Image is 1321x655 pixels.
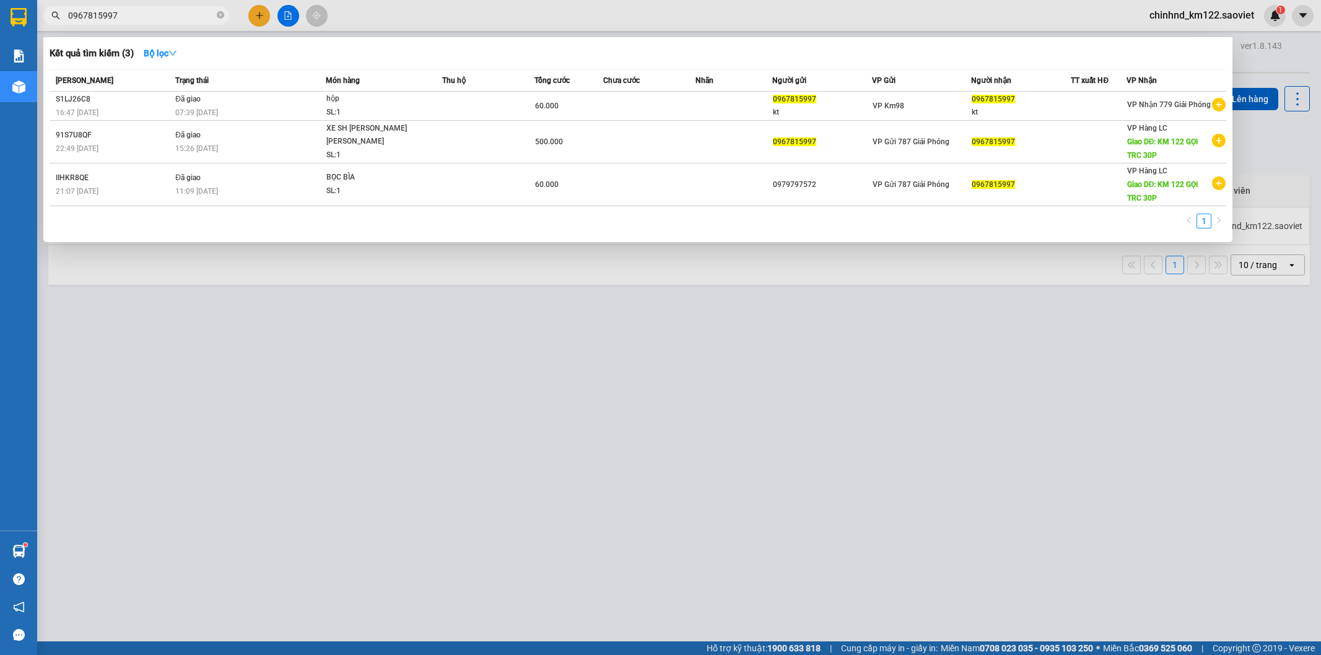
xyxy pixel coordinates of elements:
[1215,217,1223,224] span: right
[1127,180,1198,202] span: Giao DĐ: KM 122 GỌI TRC 30P
[1197,214,1211,228] li: 1
[442,76,466,85] span: Thu hộ
[56,187,98,196] span: 21:07 [DATE]
[175,173,201,182] span: Đã giao
[695,76,713,85] span: Nhãn
[1127,100,1211,109] span: VP Nhận 779 Giải Phóng
[971,76,1011,85] span: Người nhận
[12,80,25,93] img: warehouse-icon
[873,102,904,110] span: VP Km98
[51,11,60,20] span: search
[144,48,177,58] strong: Bộ lọc
[56,93,172,106] div: S1LJ26C8
[175,187,218,196] span: 11:09 [DATE]
[773,137,816,146] span: 0967815997
[24,543,27,547] sup: 1
[1127,167,1167,175] span: VP Hàng LC
[326,149,419,162] div: SL: 1
[872,76,896,85] span: VP Gửi
[1185,217,1193,224] span: left
[972,106,1070,119] div: kt
[56,129,172,142] div: 91S7U8QF
[12,545,25,558] img: warehouse-icon
[326,92,419,106] div: hộp
[873,137,949,146] span: VP Gửi 787 Giải Phóng
[326,171,419,184] div: BỌC BÌA
[1182,214,1197,228] button: left
[326,106,419,119] div: SL: 1
[56,144,98,153] span: 22:49 [DATE]
[972,180,1015,189] span: 0967815997
[1212,98,1226,111] span: plus-circle
[175,108,218,117] span: 07:39 [DATE]
[1071,76,1109,85] span: TT xuất HĐ
[1127,124,1167,132] span: VP Hàng LC
[50,47,134,60] h3: Kết quả tìm kiếm ( 3 )
[12,50,25,63] img: solution-icon
[1212,134,1226,147] span: plus-circle
[773,95,816,103] span: 0967815997
[56,108,98,117] span: 16:47 [DATE]
[68,9,214,22] input: Tìm tên, số ĐT hoặc mã đơn
[773,106,871,119] div: kt
[1211,214,1226,228] li: Next Page
[326,122,419,149] div: XE SH [PERSON_NAME] [PERSON_NAME]
[175,131,201,139] span: Đã giao
[217,10,224,22] span: close-circle
[217,11,224,19] span: close-circle
[1127,76,1157,85] span: VP Nhận
[175,144,218,153] span: 15:26 [DATE]
[603,76,640,85] span: Chưa cước
[175,76,209,85] span: Trạng thái
[1211,214,1226,228] button: right
[168,49,177,58] span: down
[535,180,559,189] span: 60.000
[1127,137,1198,160] span: Giao DĐ: KM 122 GỌI TRC 30P
[534,76,570,85] span: Tổng cước
[326,76,360,85] span: Món hàng
[13,629,25,641] span: message
[972,137,1015,146] span: 0967815997
[11,8,27,27] img: logo-vxr
[13,573,25,585] span: question-circle
[773,178,871,191] div: 0979797572
[772,76,806,85] span: Người gửi
[1212,176,1226,190] span: plus-circle
[134,43,187,63] button: Bộ lọcdown
[535,102,559,110] span: 60.000
[56,76,113,85] span: [PERSON_NAME]
[1182,214,1197,228] li: Previous Page
[873,180,949,189] span: VP Gửi 787 Giải Phóng
[175,95,201,103] span: Đã giao
[535,137,563,146] span: 500.000
[56,171,172,184] div: IIHKR8QE
[972,95,1015,103] span: 0967815997
[326,184,419,198] div: SL: 1
[13,601,25,613] span: notification
[1197,214,1211,228] a: 1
